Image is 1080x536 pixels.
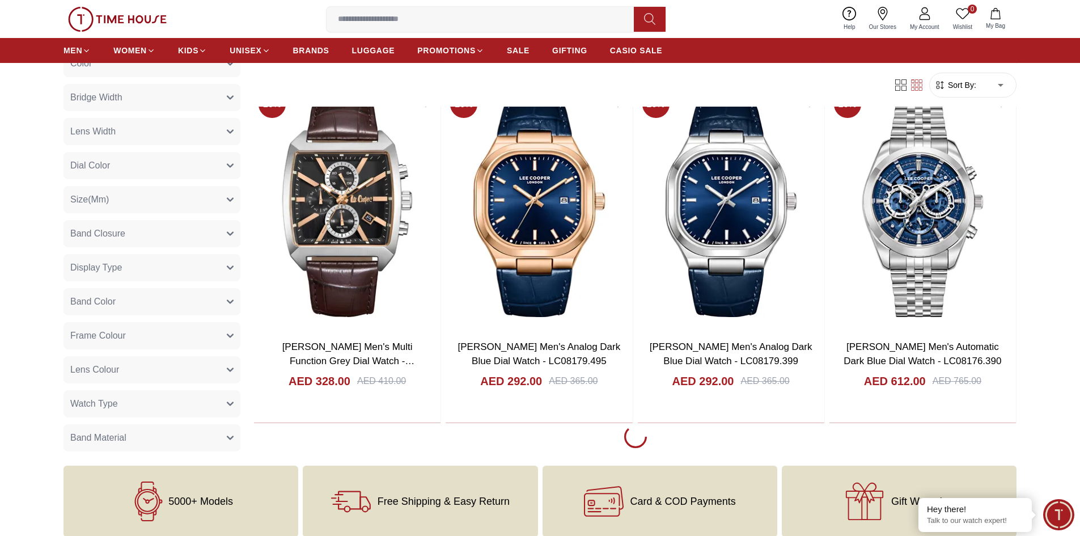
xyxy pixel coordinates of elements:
[63,50,240,77] button: Color
[230,40,270,61] a: UNISEX
[70,261,122,275] span: Display Type
[63,152,240,179] button: Dial Color
[829,86,1016,330] img: Lee Cooper Men's Automatic Dark Blue Dial Watch - LC08176.390
[63,45,82,56] span: MEN
[946,5,979,33] a: 0Wishlist
[1043,499,1074,530] div: Chat Widget
[610,40,663,61] a: CASIO SALE
[254,86,441,330] img: Lee Cooper Men's Multi Function Grey Dial Watch - LC08180.362
[70,193,109,206] span: Size(Mm)
[63,186,240,213] button: Size(Mm)
[417,40,484,61] a: PROMOTIONS
[68,7,167,32] img: ...
[63,118,240,145] button: Lens Width
[70,329,126,343] span: Frame Colour
[63,424,240,451] button: Band Material
[63,322,240,349] button: Frame Colour
[63,220,240,247] button: Band Closure
[446,86,632,330] img: Lee Cooper Men's Analog Dark Blue Dial Watch - LC08179.495
[837,5,862,33] a: Help
[865,23,901,31] span: Our Stores
[63,356,240,383] button: Lens Colour
[168,496,233,507] span: 5000+ Models
[352,45,395,56] span: LUGGAGE
[417,45,476,56] span: PROMOTIONS
[934,79,976,91] button: Sort By:
[839,23,860,31] span: Help
[740,374,789,388] div: AED 365.00
[981,22,1010,30] span: My Bag
[549,374,598,388] div: AED 365.00
[113,45,147,56] span: WOMEN
[70,57,92,70] span: Color
[948,23,977,31] span: Wishlist
[905,23,944,31] span: My Account
[946,79,976,91] span: Sort By:
[282,341,415,381] a: [PERSON_NAME] Men's Multi Function Grey Dial Watch - LC08180.362
[113,40,155,61] a: WOMEN
[63,84,240,111] button: Bridge Width
[70,397,118,411] span: Watch Type
[63,390,240,417] button: Watch Type
[891,496,954,507] span: Gift Wrapping
[507,40,530,61] a: SALE
[63,288,240,315] button: Band Color
[378,496,510,507] span: Free Shipping & Easy Return
[650,341,812,367] a: [PERSON_NAME] Men's Analog Dark Blue Dial Watch - LC08179.399
[70,91,122,104] span: Bridge Width
[352,40,395,61] a: LUGGAGE
[630,496,736,507] span: Card & COD Payments
[70,295,116,309] span: Band Color
[70,159,110,172] span: Dial Color
[357,374,406,388] div: AED 410.00
[70,363,119,377] span: Lens Colour
[864,373,926,389] h4: AED 612.00
[178,45,198,56] span: KIDS
[507,45,530,56] span: SALE
[70,431,126,445] span: Band Material
[844,341,1001,367] a: [PERSON_NAME] Men's Automatic Dark Blue Dial Watch - LC08176.390
[862,5,903,33] a: Our Stores
[979,6,1012,32] button: My Bag
[638,86,824,330] img: Lee Cooper Men's Analog Dark Blue Dial Watch - LC08179.399
[610,45,663,56] span: CASIO SALE
[63,40,91,61] a: MEN
[458,341,621,367] a: [PERSON_NAME] Men's Analog Dark Blue Dial Watch - LC08179.495
[933,374,981,388] div: AED 765.00
[927,516,1023,526] p: Talk to our watch expert!
[968,5,977,14] span: 0
[927,504,1023,515] div: Hey there!
[480,373,542,389] h4: AED 292.00
[672,373,734,389] h4: AED 292.00
[552,45,587,56] span: GIFTING
[230,45,261,56] span: UNISEX
[293,45,329,56] span: BRANDS
[178,40,207,61] a: KIDS
[70,227,125,240] span: Band Closure
[70,125,116,138] span: Lens Width
[552,40,587,61] a: GIFTING
[63,254,240,281] button: Display Type
[293,40,329,61] a: BRANDS
[289,373,350,389] h4: AED 328.00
